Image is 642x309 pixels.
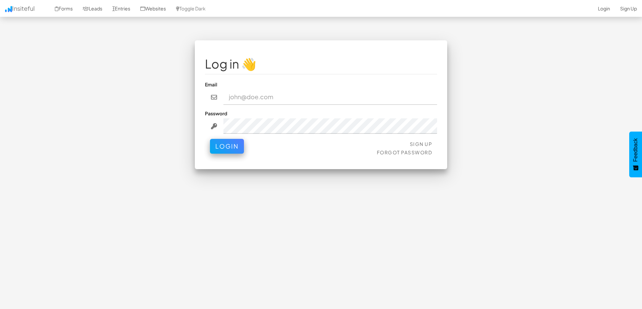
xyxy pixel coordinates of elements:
[205,57,437,71] h1: Log in 👋
[223,89,437,105] input: john@doe.com
[410,141,432,147] a: Sign Up
[629,131,642,177] button: Feedback - Show survey
[633,138,639,162] span: Feedback
[377,149,432,155] a: Forgot Password
[210,139,244,154] button: Login
[205,81,217,88] label: Email
[205,110,227,117] label: Password
[5,6,12,12] img: icon.png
